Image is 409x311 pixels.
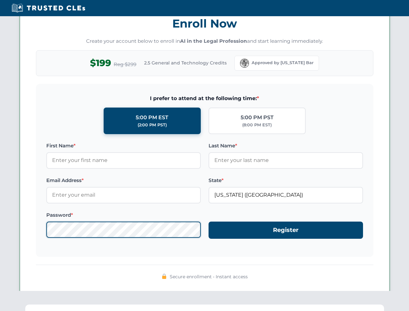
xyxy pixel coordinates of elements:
[240,59,249,68] img: Florida Bar
[114,61,136,68] span: Reg $299
[241,113,274,122] div: 5:00 PM PST
[170,273,248,280] span: Secure enrollment • Instant access
[180,38,247,44] strong: AI in the Legal Profession
[46,211,201,219] label: Password
[252,60,313,66] span: Approved by [US_STATE] Bar
[209,187,363,203] input: Florida (FL)
[90,56,111,70] span: $199
[46,187,201,203] input: Enter your email
[144,59,227,66] span: 2.5 General and Technology Credits
[209,222,363,239] button: Register
[209,142,363,150] label: Last Name
[36,38,373,45] p: Create your account below to enroll in and start learning immediately.
[209,177,363,184] label: State
[10,3,87,13] img: Trusted CLEs
[209,152,363,168] input: Enter your last name
[136,113,168,122] div: 5:00 PM EST
[138,122,167,128] div: (2:00 PM PST)
[36,13,373,34] h3: Enroll Now
[46,152,201,168] input: Enter your first name
[46,142,201,150] label: First Name
[46,94,363,103] span: I prefer to attend at the following time:
[242,122,272,128] div: (8:00 PM EST)
[162,274,167,279] img: 🔒
[46,177,201,184] label: Email Address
